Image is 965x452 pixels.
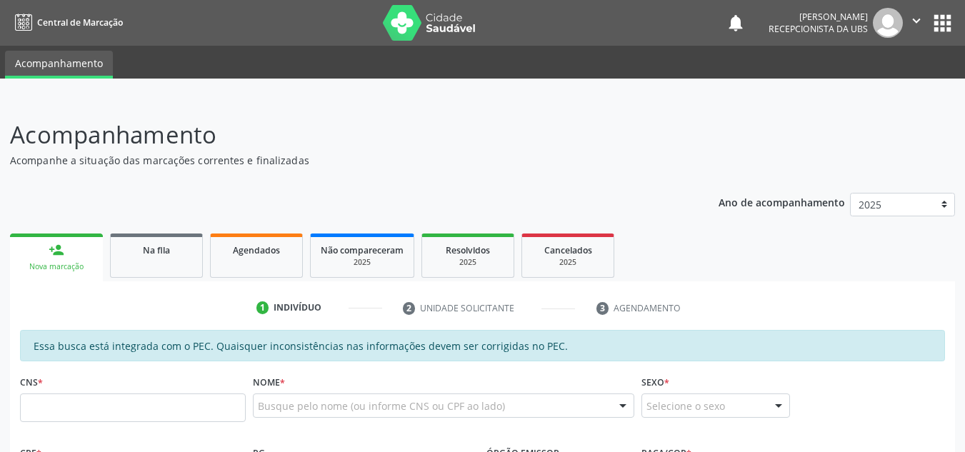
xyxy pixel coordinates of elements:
label: Nome [253,371,285,393]
img: img [873,8,903,38]
span: Cancelados [544,244,592,256]
div: 1 [256,301,269,314]
div: person_add [49,242,64,258]
div: 2025 [432,257,504,268]
div: Nova marcação [20,261,93,272]
span: Recepcionista da UBS [769,23,868,35]
label: CNS [20,371,43,393]
p: Acompanhe a situação das marcações correntes e finalizadas [10,153,671,168]
button:  [903,8,930,38]
a: Acompanhamento [5,51,113,79]
p: Ano de acompanhamento [719,193,845,211]
span: Central de Marcação [37,16,123,29]
span: Agendados [233,244,280,256]
span: Busque pelo nome (ou informe CNS ou CPF ao lado) [258,398,505,413]
span: Na fila [143,244,170,256]
button: apps [930,11,955,36]
button: notifications [726,13,746,33]
span: Resolvidos [446,244,490,256]
div: 2025 [532,257,604,268]
div: Indivíduo [274,301,321,314]
span: Selecione o sexo [646,398,725,413]
div: Essa busca está integrada com o PEC. Quaisquer inconsistências nas informações devem ser corrigid... [20,330,945,361]
p: Acompanhamento [10,117,671,153]
a: Central de Marcação [10,11,123,34]
div: 2025 [321,257,404,268]
span: Não compareceram [321,244,404,256]
i:  [909,13,924,29]
label: Sexo [641,371,669,393]
div: [PERSON_NAME] [769,11,868,23]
